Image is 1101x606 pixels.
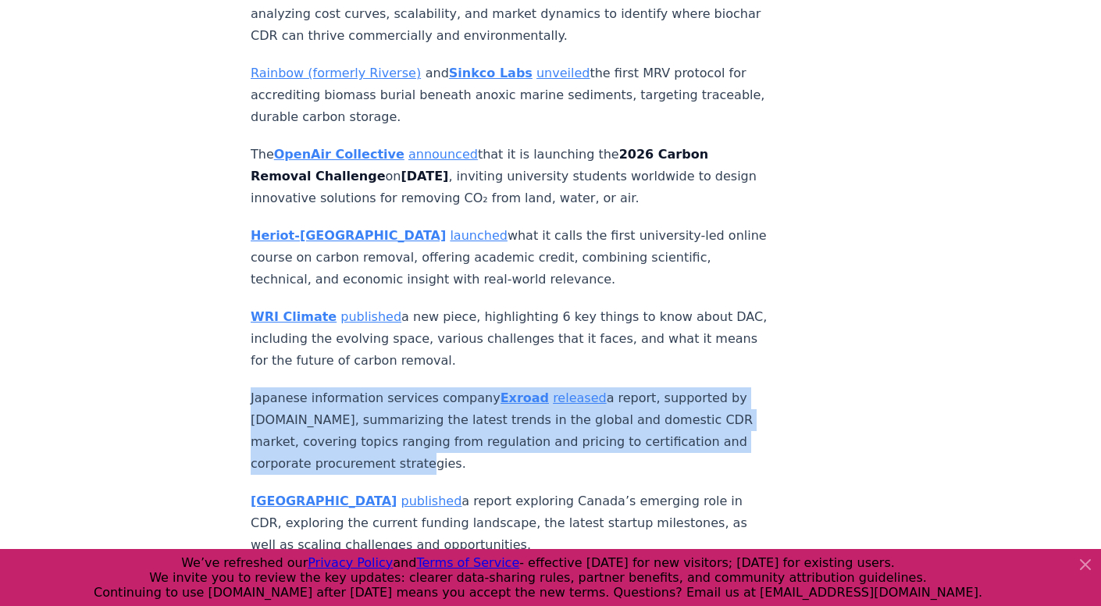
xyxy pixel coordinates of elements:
p: The that it is launching the on , inviting university students worldwide to design innovative sol... [251,144,768,209]
p: Japanese information services company a report, supported by [DOMAIN_NAME], summarizing the lates... [251,387,768,475]
p: a report exploring Canada’s emerging role in CDR, exploring the current funding landscape, the la... [251,490,768,556]
p: and the first MRV protocol for accrediting biomass burial beneath anoxic marine sediments, target... [251,62,768,128]
a: WRI Climate [251,309,337,324]
a: Heriot-[GEOGRAPHIC_DATA] [251,228,446,243]
a: Exroad [501,390,549,405]
strong: [DATE] [401,169,449,184]
a: released [553,390,607,405]
p: a new piece, highlighting 6 key things to know about DAC, including the evolving space, various c... [251,306,768,372]
a: Rainbow (formerly Riverse) [251,66,421,80]
a: published [401,494,462,508]
a: unveiled [536,66,590,80]
p: what it calls the first university-led online course on carbon removal, offering academic credit,... [251,225,768,291]
a: [GEOGRAPHIC_DATA] [251,494,397,508]
a: Sinkco Labs [449,66,533,80]
a: published [340,309,401,324]
a: OpenAir Collective [274,147,404,162]
a: launched [450,228,507,243]
a: announced [408,147,478,162]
